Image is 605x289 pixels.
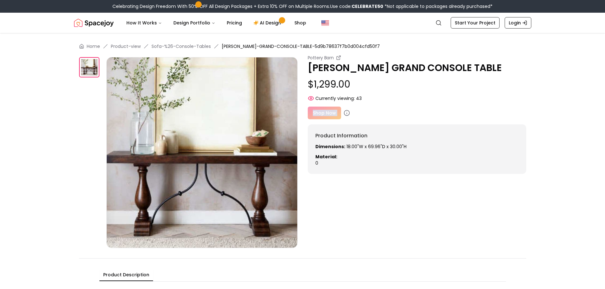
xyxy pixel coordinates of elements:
[451,17,500,29] a: Start Your Project
[151,43,211,49] a: Sofa-%26-Console-Tables
[308,55,334,61] small: Pottery Barn
[289,16,311,29] a: Shop
[315,143,519,150] p: 18.00"W x 69.96"D x 30.00"H
[121,16,311,29] nav: Main
[315,95,355,102] span: Currently viewing:
[106,57,298,248] img: https://storage.googleapis.com/spacejoy-main/assets/5d9b78637f7b0d004cfd50f7/image/5d9b78637f7b0d...
[87,43,100,49] a: Home
[505,17,531,29] a: Login
[74,13,531,33] nav: Global
[356,95,362,102] span: 43
[308,62,526,74] p: [PERSON_NAME] GRAND CONSOLE TABLE
[74,16,114,29] img: Spacejoy Logo
[222,16,247,29] a: Pricing
[112,3,493,10] div: Celebrating Design Freedom With 50% OFF All Design Packages + Extra 10% OFF on Multiple Rooms.
[315,132,519,140] h6: Product Information
[315,143,345,150] strong: Dimensions:
[168,16,220,29] button: Design Portfolio
[321,19,329,27] img: United States
[111,43,141,49] a: Product-view
[121,16,167,29] button: How It Works
[79,43,526,49] nav: breadcrumb
[308,79,526,90] p: $1,299.00
[248,16,288,29] a: AI Design
[330,3,383,10] span: Use code:
[79,57,99,77] img: https://storage.googleapis.com/spacejoy-main/assets/5d9b78637f7b0d004cfd50f7/image/5d9b78637f7b0d...
[74,16,114,29] a: Spacejoy
[315,154,337,160] strong: Material:
[99,269,153,281] button: Product Description
[222,43,380,49] span: [PERSON_NAME]-GRAND-CONSOLE-TABLE-5d9b78637f7b0d004cfd50f7
[352,3,383,10] b: CELEBRATE50
[315,143,519,166] div: 0
[383,3,493,10] span: *Not applicable to packages already purchased*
